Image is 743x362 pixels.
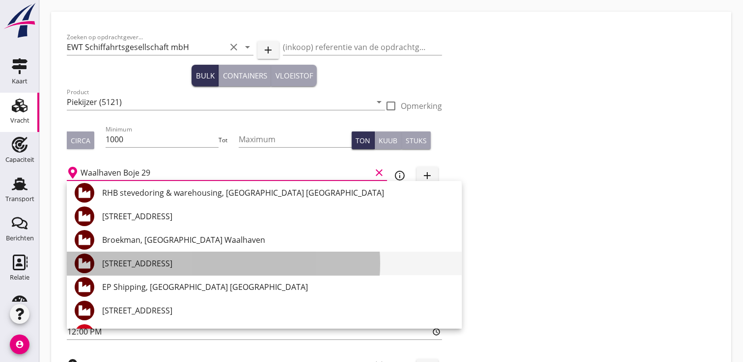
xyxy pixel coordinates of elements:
div: Tot [219,136,239,145]
input: Product [67,94,371,110]
input: Laadplaats [81,165,371,181]
button: Stuks [402,131,431,149]
i: account_circle [10,335,29,354]
div: Vracht [10,117,29,124]
div: Capaciteit [5,156,34,163]
i: add [262,44,274,56]
i: add [421,170,433,181]
div: Broekman, [GEOGRAPHIC_DATA] Waalhaven [102,234,454,246]
button: Circa [67,131,94,149]
div: [STREET_ADDRESS] [102,305,454,316]
div: Relatie [10,274,29,281]
button: Ton [352,131,375,149]
div: Bulk [195,70,214,81]
i: clear [373,167,385,179]
div: Kuub [379,135,397,146]
div: Kaart [12,78,28,84]
div: Stuks [406,135,427,146]
input: Zoeken op opdrachtgever... [67,39,226,55]
div: Vloeistof [275,70,313,81]
button: Vloeistof [271,65,317,86]
button: Kuub [375,131,402,149]
i: arrow_drop_down [242,41,253,53]
label: Opmerking [401,101,442,111]
input: (inkoop) referentie van de opdrachtgever [283,39,442,55]
div: RHB stevedoring & warehousing, [GEOGRAPHIC_DATA] [GEOGRAPHIC_DATA] [102,187,454,199]
button: Containers [219,65,271,86]
div: EP Shipping, [GEOGRAPHIC_DATA] [GEOGRAPHIC_DATA] [102,281,454,293]
i: arrow_drop_down [373,96,385,108]
div: Circa [71,135,90,146]
div: Berichten [6,235,34,241]
img: logo-small.a267ee39.svg [2,2,37,39]
div: Containers [222,70,267,81]
button: Bulk [192,65,219,86]
div: [STREET_ADDRESS] [102,210,454,222]
i: info_outline [394,170,406,181]
input: Maximum [239,131,352,147]
div: [STREET_ADDRESS] [102,258,454,269]
i: clear [228,41,240,53]
input: Minimum [106,131,219,147]
div: Ton [356,135,370,146]
div: Transport [5,196,34,202]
